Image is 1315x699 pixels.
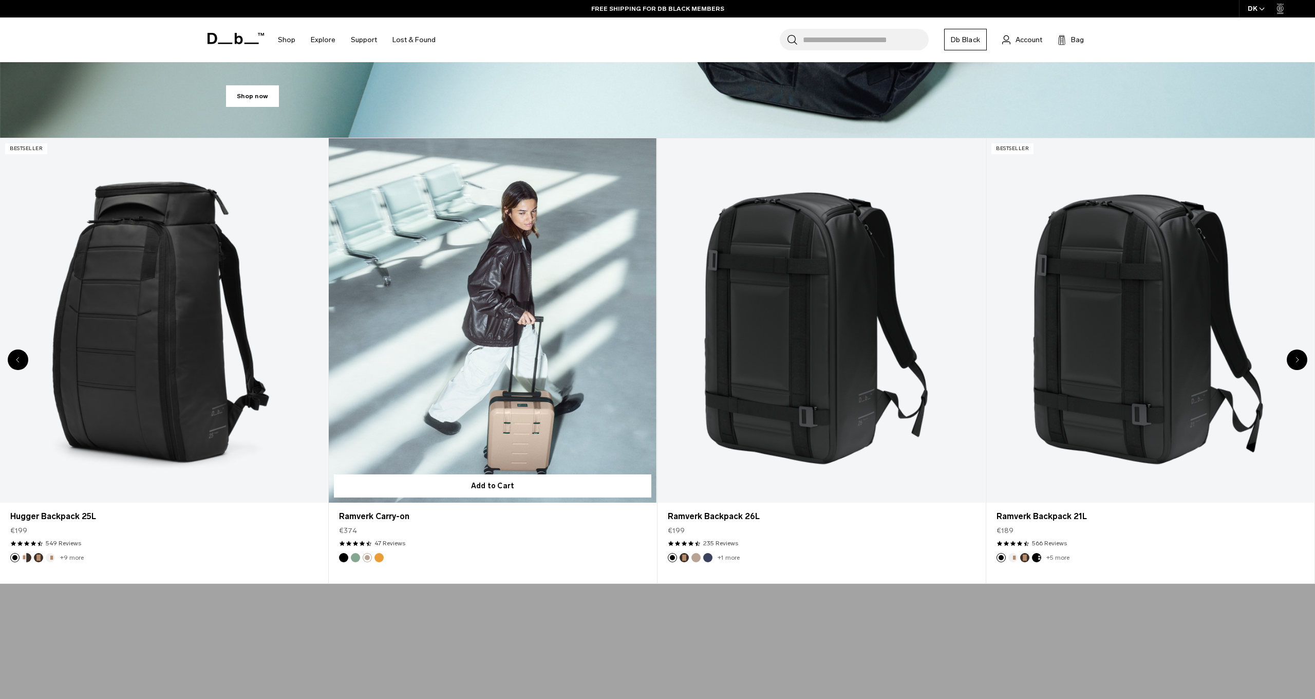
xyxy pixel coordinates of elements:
[997,525,1013,536] span: €189
[691,553,701,562] button: Fogbow Beige
[997,553,1006,562] button: Black Out
[1008,553,1018,562] button: Oatmilk
[703,539,738,548] a: 235 reviews
[5,143,47,154] p: Bestseller
[1016,34,1042,45] span: Account
[1032,539,1067,548] a: 566 reviews
[311,22,335,58] a: Explore
[1058,33,1084,46] button: Bag
[22,553,31,562] button: Cappuccino
[46,553,55,562] button: Oatmilk
[1002,33,1042,46] a: Account
[10,510,317,523] a: Hugger Backpack 25L
[1020,553,1029,562] button: Espresso
[668,510,975,523] a: Ramverk Backpack 26L
[680,553,689,562] button: Espresso
[668,525,685,536] span: €199
[10,553,20,562] button: Black Out
[8,349,28,370] div: Previous slide
[997,510,1304,523] a: Ramverk Backpack 21L
[329,138,656,503] a: Ramverk Carry-on Fogbow Beige
[270,17,443,62] nav: Main Navigation
[339,510,646,523] a: Ramverk Carry-on
[363,553,372,562] button: Fogbow Beige
[60,554,84,561] a: +9 more
[944,29,987,50] a: Db Black
[986,138,1315,584] div: 5 / 20
[374,539,405,548] a: 47 reviews
[329,138,657,584] div: 3 / 20
[334,474,651,498] button: Add to Cart
[339,525,357,536] span: €374
[1032,553,1041,562] button: Charcoal Grey
[46,539,81,548] a: 549 reviews
[1046,554,1069,561] a: +5 more
[374,553,384,562] button: Parhelion Orange
[591,4,724,13] a: FREE SHIPPING FOR DB BLACK MEMBERS
[10,525,27,536] span: €199
[703,553,712,562] button: Blue Hour
[351,22,377,58] a: Support
[351,553,360,562] button: Green Ray
[718,554,740,561] a: +1 more
[278,22,295,58] a: Shop
[34,553,43,562] button: Espresso
[657,138,986,584] div: 4 / 20
[392,22,436,58] a: Lost & Found
[986,138,1314,503] a: Ramverk Backpack 21L
[226,85,279,107] a: Shop now
[1287,349,1307,370] div: Next slide
[668,553,677,562] button: Black Out
[1071,34,1084,45] span: Bag
[991,143,1034,154] p: Bestseller
[339,553,348,562] button: Black Out
[657,138,985,503] a: Ramverk Backpack 26L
